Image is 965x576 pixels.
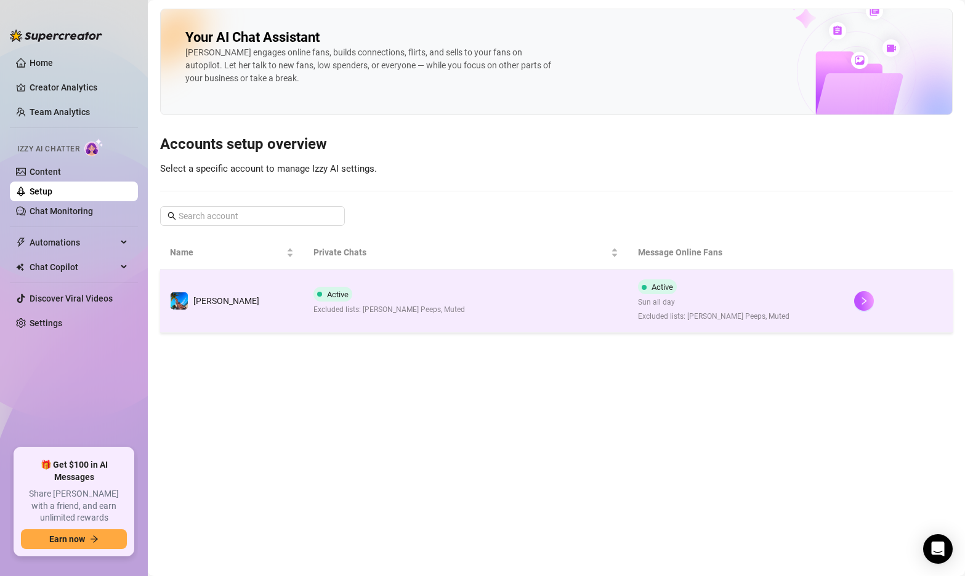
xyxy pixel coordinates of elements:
span: Active [327,290,349,299]
span: Chat Copilot [30,257,117,277]
span: Earn now [49,534,85,544]
h3: Accounts setup overview [160,135,953,154]
span: Excluded lists: [PERSON_NAME] Peeps, Muted [313,304,465,316]
th: Name [160,236,304,270]
th: Private Chats [304,236,628,270]
img: Chat Copilot [16,263,24,271]
a: Chat Monitoring [30,206,93,216]
a: Setup [30,186,52,196]
span: Share [PERSON_NAME] with a friend, and earn unlimited rewards [21,488,127,524]
h2: Your AI Chat Assistant [185,29,320,46]
th: Message Online Fans [628,236,844,270]
span: 🎁 Get $100 in AI Messages [21,459,127,483]
span: Name [170,246,284,259]
span: Excluded lists: [PERSON_NAME] Peeps, Muted [638,311,789,322]
span: [PERSON_NAME] [193,296,259,306]
span: search [168,212,176,220]
img: AI Chatter [84,138,103,156]
img: Ryan [171,292,188,310]
a: Home [30,58,53,68]
span: Private Chats [313,246,608,259]
div: Open Intercom Messenger [923,534,953,564]
a: Settings [30,318,62,328]
button: Earn nowarrow-right [21,529,127,549]
span: thunderbolt [16,238,26,247]
span: Izzy AI Chatter [17,143,79,155]
span: arrow-right [90,535,99,543]
a: Discover Viral Videos [30,294,113,303]
a: Creator Analytics [30,78,128,97]
span: Active [652,282,673,292]
span: right [860,297,868,305]
button: right [854,291,874,311]
span: Sun all day [638,297,789,308]
a: Team Analytics [30,107,90,117]
span: Select a specific account to manage Izzy AI settings. [160,163,377,174]
input: Search account [179,209,328,223]
div: [PERSON_NAME] engages online fans, builds connections, flirts, and sells to your fans on autopilo... [185,46,555,85]
img: logo-BBDzfeDw.svg [10,30,102,42]
span: Automations [30,233,117,252]
a: Content [30,167,61,177]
